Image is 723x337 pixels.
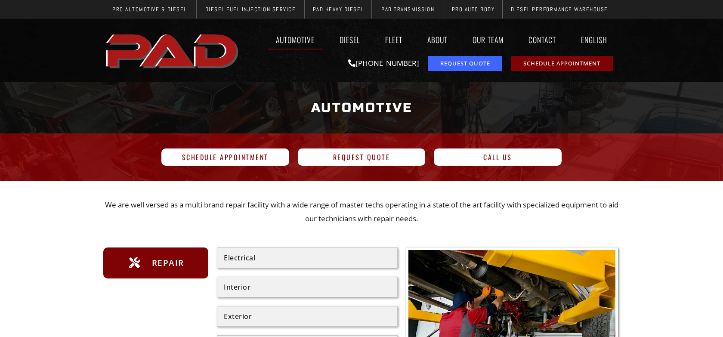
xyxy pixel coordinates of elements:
[377,30,411,49] a: Fleet
[298,148,426,166] a: Request Quote
[511,56,613,71] a: schedule repair or service appointment
[182,154,269,161] span: Schedule Appointment
[103,27,243,74] a: pro automotive and diesel home page
[434,148,562,166] a: Call Us
[520,30,564,49] a: Contact
[313,6,364,12] span: PAD Heavy Diesel
[205,6,296,12] span: Diesel Fuel Injection Service
[483,154,512,161] span: Call Us
[419,30,456,49] a: About
[440,61,490,66] span: Request Quote
[108,92,615,124] h1: Automotive
[333,154,390,161] span: Request Quote
[331,30,368,49] a: Diesel
[428,56,502,71] a: request a service or repair quote
[224,284,391,291] div: Interior
[161,148,289,166] a: Schedule Appointment
[224,313,391,320] div: Exterior
[103,198,620,226] p: We are well versed as a multi brand repair facility with a wide range of master techs operating i...
[150,256,184,270] span: Repair
[573,30,620,49] a: English
[523,61,600,66] span: Schedule Appointment
[224,254,391,261] div: Electrical
[452,6,495,12] span: Pro Auto Body
[268,30,323,49] a: Automotive
[511,6,608,12] span: Diesel Performance Warehouse
[112,6,187,12] span: Pro Automotive & Diesel
[103,27,243,74] img: The image shows the word "PAD" in bold, red, uppercase letters with a slight shadow effect.
[464,30,512,49] a: Our Team
[243,30,620,49] nav: Menu
[381,6,434,12] span: PAD Transmission
[348,58,419,68] a: [PHONE_NUMBER]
